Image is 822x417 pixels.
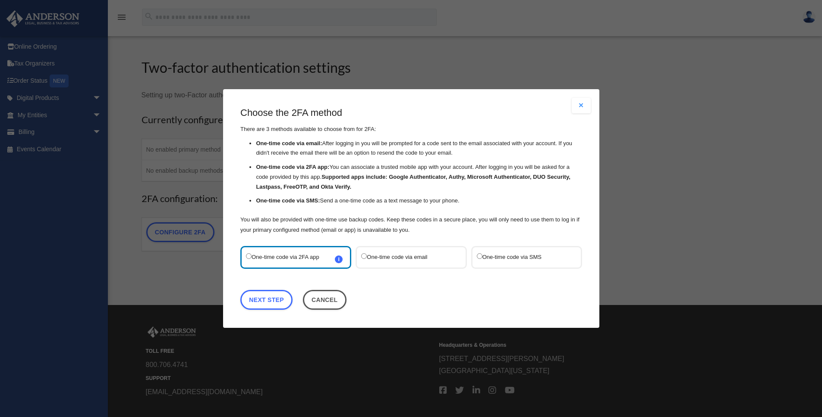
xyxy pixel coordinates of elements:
[240,106,582,120] h3: Choose the 2FA method
[256,196,582,206] li: Send a one-time code as a text message to your phone.
[256,198,320,204] strong: One-time code via SMS:
[476,252,567,263] label: One-time code via SMS
[256,139,582,159] li: After logging in you will be prompted for a code sent to the email associated with your account. ...
[240,290,293,310] a: Next Step
[240,215,582,235] p: You will also be provided with one-time use backup codes. Keep these codes in a secure place, you...
[246,252,337,263] label: One-time code via 2FA app
[302,290,346,310] button: Close this dialog window
[256,174,570,190] strong: Supported apps include: Google Authenticator, Authy, Microsoft Authenticator, DUO Security, Lastp...
[246,253,252,259] input: One-time code via 2FA appi
[335,255,343,263] span: i
[361,252,452,263] label: One-time code via email
[476,253,482,259] input: One-time code via SMS
[256,164,329,170] strong: One-time code via 2FA app:
[361,253,367,259] input: One-time code via email
[240,106,582,235] div: There are 3 methods available to choose from for 2FA:
[256,140,322,146] strong: One-time code via email:
[256,162,582,192] li: You can associate a trusted mobile app with your account. After logging in you will be asked for ...
[572,98,591,113] button: Close modal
